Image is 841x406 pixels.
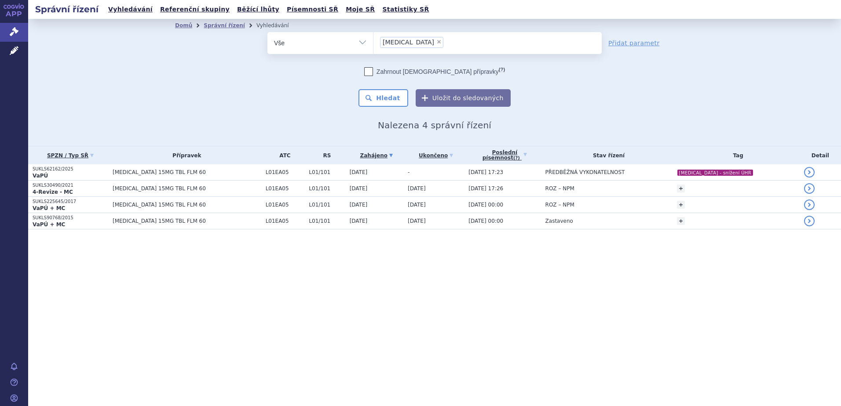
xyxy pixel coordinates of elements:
span: L01/101 [309,169,345,175]
a: Moje SŘ [343,4,377,15]
span: [DATE] [408,218,426,224]
a: Poslednípísemnost(?) [468,146,541,164]
button: Uložit do sledovaných [416,89,511,107]
a: Referenční skupiny [157,4,232,15]
p: SUKLS62162/2025 [33,166,108,172]
th: Detail [800,146,841,164]
span: [DATE] 17:23 [468,169,503,175]
span: L01EA05 [266,169,305,175]
a: + [677,185,685,192]
span: [DATE] [408,185,426,192]
span: L01/101 [309,202,345,208]
h2: Správní řízení [28,3,106,15]
span: ROZ – NPM [545,202,574,208]
span: [DATE] 00:00 [468,218,503,224]
th: Přípravek [108,146,261,164]
li: Vyhledávání [256,19,300,32]
button: Hledat [358,89,408,107]
a: Písemnosti SŘ [284,4,341,15]
strong: VaPÚ + MC [33,205,65,211]
a: Ukončeno [408,149,464,162]
span: [DATE] [408,202,426,208]
th: ATC [261,146,305,164]
a: Správní řízení [204,22,245,29]
a: SPZN / Typ SŘ [33,149,108,162]
abbr: (?) [513,156,520,161]
abbr: (?) [499,67,505,72]
span: L01EA05 [266,218,305,224]
span: - [408,169,410,175]
span: PŘEDBĚŽNÁ VYKONATELNOST [545,169,625,175]
a: Běžící lhůty [234,4,282,15]
a: Statistiky SŘ [380,4,431,15]
a: detail [804,183,815,194]
a: Domů [175,22,192,29]
span: [MEDICAL_DATA] 15MG TBL FLM 60 [113,169,261,175]
span: [MEDICAL_DATA] 15MG TBL FLM 60 [113,218,261,224]
span: [DATE] [350,218,368,224]
strong: VaPÚ + MC [33,221,65,228]
input: [MEDICAL_DATA] [446,36,451,47]
span: [DATE] 00:00 [468,202,503,208]
a: detail [804,216,815,226]
a: Zahájeno [350,149,403,162]
span: [MEDICAL_DATA] 15MG TBL FLM 60 [113,185,261,192]
span: × [436,39,442,44]
span: L01/101 [309,218,345,224]
span: L01EA05 [266,185,305,192]
a: Přidat parametr [608,39,660,47]
a: Vyhledávání [106,4,155,15]
span: [DATE] [350,169,368,175]
th: Tag [673,146,800,164]
span: ROZ – NPM [545,185,574,192]
span: [DATE] 17:26 [468,185,503,192]
a: + [677,217,685,225]
p: SUKLS30490/2021 [33,182,108,188]
th: RS [304,146,345,164]
strong: VaPÚ [33,173,48,179]
strong: 4-Revize - MC [33,189,73,195]
span: [MEDICAL_DATA] 15MG TBL FLM 60 [113,202,261,208]
span: [MEDICAL_DATA] [383,39,434,45]
span: L01EA05 [266,202,305,208]
a: detail [804,167,815,178]
th: Stav řízení [541,146,673,164]
p: SUKLS225645/2017 [33,199,108,205]
p: SUKLS90768/2015 [33,215,108,221]
span: [DATE] [350,202,368,208]
a: detail [804,199,815,210]
span: [DATE] [350,185,368,192]
span: L01/101 [309,185,345,192]
span: Zastaveno [545,218,573,224]
span: Nalezena 4 správní řízení [378,120,491,130]
a: + [677,201,685,209]
i: [MEDICAL_DATA] - snížení ÚHR [677,170,753,176]
label: Zahrnout [DEMOGRAPHIC_DATA] přípravky [364,67,505,76]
